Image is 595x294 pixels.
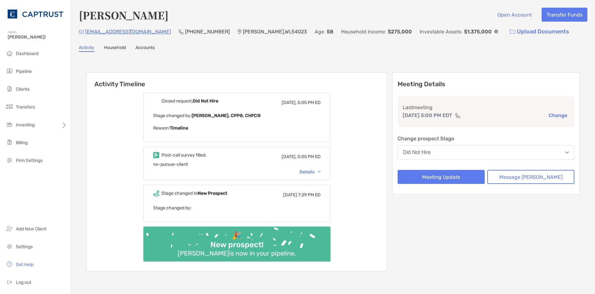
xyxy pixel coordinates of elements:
[243,28,307,36] p: [PERSON_NAME] , WI , 54023
[299,169,321,175] div: Details
[283,192,297,198] span: [DATE]
[565,151,569,154] img: Open dropdown arrow
[16,69,32,74] span: Pipeline
[398,170,485,184] button: Meeting Update
[487,170,574,184] button: Message [PERSON_NAME]
[297,154,321,159] span: 5:05 PM ED
[492,8,537,22] button: Open Account
[6,85,13,93] img: clients icon
[464,28,492,36] p: $1,375,000
[547,112,569,119] button: Change
[143,227,331,256] img: Confetti
[153,162,188,167] span: no-pursue-client
[153,152,159,158] img: Event icon
[6,138,13,146] img: billing icon
[161,98,218,104] div: Closed request,
[6,260,13,268] img: get-help icon
[8,34,67,40] span: [PERSON_NAME]!
[420,28,462,36] p: Investable Assets
[16,51,38,56] span: Dashboard
[79,45,94,52] a: Activity
[229,231,244,240] div: 🎉
[8,3,63,25] img: CAPTRUST Logo
[16,140,28,145] span: Billing
[403,150,431,155] div: Did Not Hire
[510,30,515,34] img: button icon
[6,121,13,128] img: investing icon
[104,45,126,52] a: Household
[185,28,230,36] p: [PHONE_NUMBER]
[16,87,30,92] span: Clients
[16,280,31,285] span: Log out
[388,28,412,36] p: $275,000
[6,67,13,75] img: pipeline icon
[327,28,333,36] p: 58
[16,104,35,110] span: Transfers
[6,242,13,250] img: settings icon
[16,244,33,249] span: Settings
[506,25,573,38] a: Upload Documents
[282,154,297,159] span: [DATE],
[198,191,227,196] b: New Prospect
[298,192,321,198] span: 7:29 PM ED
[398,135,574,143] p: Change prospect Stage
[542,8,587,22] button: Transfer Funds
[161,191,227,196] div: Stage changed to
[403,111,452,119] p: [DATE] 5:00 PM EDT
[297,100,321,105] span: 5:05 PM ED
[6,225,13,232] img: add_new_client icon
[398,145,574,160] button: Did Not Hire
[175,249,298,257] div: [PERSON_NAME] is now in your pipeline.
[179,29,184,34] img: Phone Icon
[6,49,13,57] img: dashboard icon
[16,122,35,128] span: Investing
[208,240,266,249] div: New prospect!
[403,103,569,111] p: Last meeting
[6,278,13,286] img: logout icon
[153,190,159,196] img: Event icon
[153,204,321,212] p: Stage changed by:
[79,8,168,22] h4: [PERSON_NAME]
[455,113,461,118] img: communication type
[318,171,321,173] img: Chevron icon
[341,28,385,36] p: Household Income
[237,29,242,34] img: Location Icon
[170,125,188,131] b: Timeline
[282,100,297,105] span: [DATE],
[494,30,498,33] img: Info Icon
[87,73,387,88] h6: Activity Timeline
[161,152,207,158] div: Post-call survey filled.
[135,45,155,52] a: Accounts
[153,124,321,132] p: Reason:
[16,158,43,163] span: Firm Settings
[6,103,13,110] img: transfers icon
[193,98,218,104] b: Did Not Hire
[153,98,159,104] img: Event icon
[16,262,33,267] span: Get Help
[16,226,46,232] span: Add New Client
[315,28,324,36] p: Age
[79,30,84,34] img: Email Icon
[398,80,574,88] p: Meeting Details
[153,112,321,120] p: Stage changed by:
[85,28,171,36] p: [EMAIL_ADDRESS][DOMAIN_NAME]
[192,113,261,118] b: [PERSON_NAME], CFP®, CHFC®
[6,156,13,164] img: firm-settings icon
